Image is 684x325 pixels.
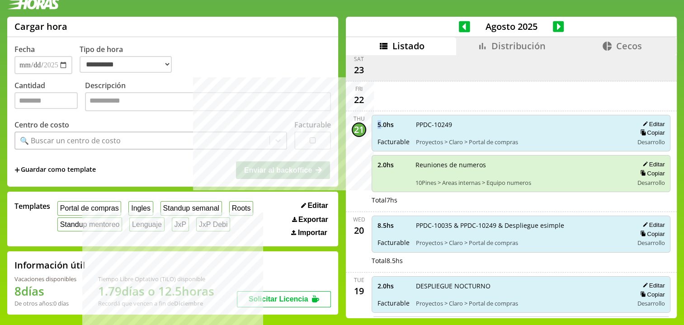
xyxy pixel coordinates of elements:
[80,44,179,74] label: Tipo de hora
[640,160,665,168] button: Editar
[14,120,69,130] label: Centro de costo
[637,138,665,146] span: Desarrollo
[637,170,665,177] button: Copiar
[229,201,253,215] button: Roots
[352,284,366,298] div: 19
[14,283,76,299] h1: 8 días
[416,120,627,129] span: PPDC-10249
[470,20,553,33] span: Agosto 2025
[637,179,665,187] span: Desarrollo
[640,282,665,289] button: Editar
[57,217,122,231] button: Standup mentoreo
[289,215,331,224] button: Exportar
[85,92,331,111] textarea: Descripción
[372,196,670,204] div: Total 7 hs
[377,137,410,146] span: Facturable
[14,80,85,113] label: Cantidad
[491,40,546,52] span: Distribución
[377,120,410,129] span: 5.0 hs
[415,160,627,169] span: Reuniones de numeros
[377,238,410,247] span: Facturable
[637,230,665,238] button: Copiar
[160,201,222,215] button: Standup semanal
[98,275,214,283] div: Tiempo Libre Optativo (TiLO) disponible
[637,299,665,307] span: Desarrollo
[377,282,410,290] span: 2.0 hs
[14,299,76,307] div: De otros años: 0 días
[20,136,121,146] div: 🔍 Buscar un centro de costo
[237,291,331,307] button: Solicitar Licencia
[352,122,366,137] div: 21
[616,40,642,52] span: Cecos
[14,165,96,175] span: +Guardar como template
[352,223,366,238] div: 20
[372,256,670,265] div: Total 8.5 hs
[307,202,328,210] span: Editar
[640,120,665,128] button: Editar
[174,299,203,307] b: Diciembre
[14,259,85,271] h2: Información útil
[352,63,366,77] div: 23
[196,217,230,231] button: JxP Debi
[85,80,331,113] label: Descripción
[640,221,665,229] button: Editar
[57,201,121,215] button: Portal de compras
[637,239,665,247] span: Desarrollo
[14,165,20,175] span: +
[98,299,214,307] div: Recordá que vencen a fin de
[14,44,35,54] label: Fecha
[128,201,153,215] button: Ingles
[354,115,365,122] div: Thu
[415,179,627,187] span: 10Pines > Areas internas > Equipo numeros
[14,201,50,211] span: Templates
[354,276,364,284] div: Tue
[80,56,172,73] select: Tipo de hora
[416,138,627,146] span: Proyectos > Claro > Portal de compras
[353,216,365,223] div: Wed
[637,291,665,298] button: Copiar
[129,217,164,231] button: Lenguaje
[298,216,328,224] span: Exportar
[392,40,425,52] span: Listado
[346,55,677,317] div: scrollable content
[172,217,189,231] button: JxP
[298,229,327,237] span: Importar
[294,120,331,130] label: Facturable
[637,129,665,137] button: Copiar
[377,299,410,307] span: Facturable
[354,55,364,63] div: Sat
[352,93,366,107] div: 22
[14,92,78,109] input: Cantidad
[377,160,409,169] span: 2.0 hs
[355,85,363,93] div: Fri
[416,282,627,290] span: DESPLIEGUE NOCTURNO
[298,201,331,210] button: Editar
[14,275,76,283] div: Vacaciones disponibles
[416,221,627,230] span: PPDC-10035 & PPDC-10249 & Despliegue esimple
[416,239,627,247] span: Proyectos > Claro > Portal de compras
[377,221,410,230] span: 8.5 hs
[14,20,67,33] h1: Cargar hora
[416,299,627,307] span: Proyectos > Claro > Portal de compras
[98,283,214,299] h1: 1.79 días o 12.5 horas
[249,295,308,303] span: Solicitar Licencia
